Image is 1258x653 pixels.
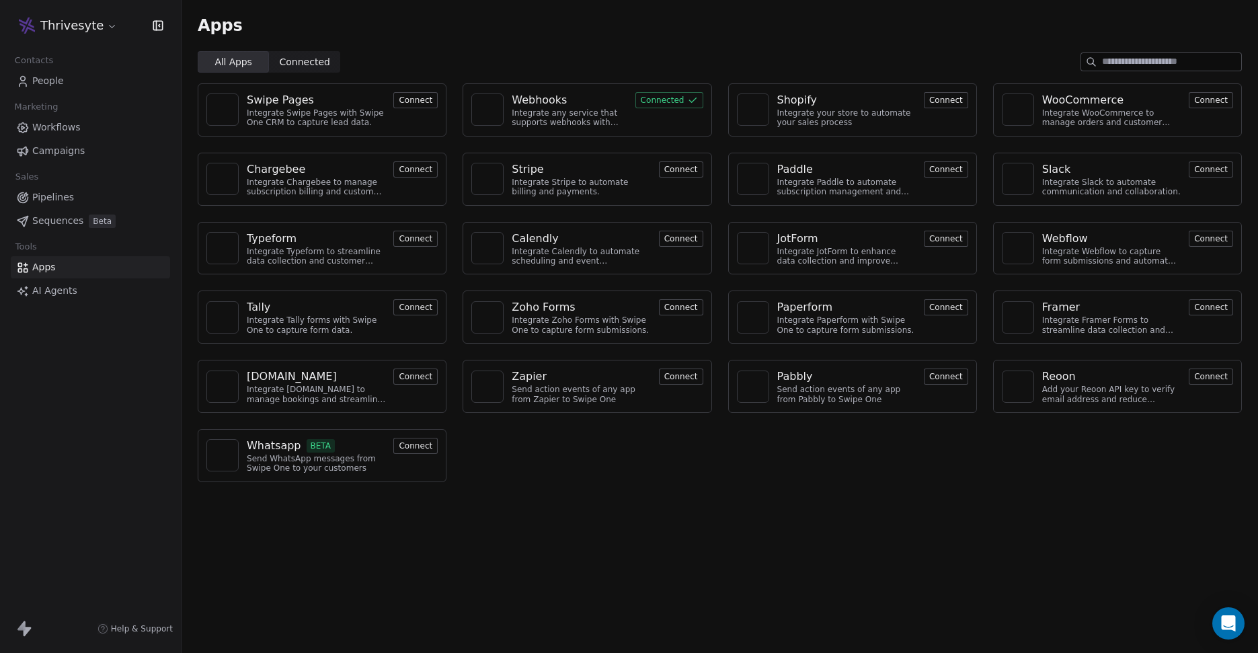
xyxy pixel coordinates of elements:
button: Connect [1189,231,1233,247]
a: Slack [1042,161,1181,178]
div: Zapier [512,369,547,385]
a: NA [471,93,504,126]
a: SequencesBeta [11,210,170,232]
img: NA [212,307,233,328]
a: Zoho Forms [512,299,650,315]
div: Integrate Zoho Forms with Swipe One to capture form submissions. [512,315,650,335]
div: Integrate JotForm to enhance data collection and improve customer engagement. [777,247,916,266]
img: NA [477,307,498,328]
a: NA [1002,232,1034,264]
button: Connect [1189,299,1233,315]
a: NA [471,301,504,334]
a: Connect [659,301,703,313]
button: Thrivesyte [16,14,120,37]
a: Connect [1189,301,1233,313]
div: Chargebee [247,161,305,178]
button: Connect [393,438,438,454]
img: NA [1008,100,1028,120]
a: Connect [659,370,703,383]
button: Connect [924,299,968,315]
div: Stripe [512,161,543,178]
span: Sequences [32,214,83,228]
a: JotForm [777,231,916,247]
a: Connect [659,163,703,176]
div: Webhooks [512,92,567,108]
button: Connect [924,161,968,178]
div: [DOMAIN_NAME] [247,369,337,385]
a: Calendly [512,231,650,247]
div: Integrate any service that supports webhooks with Swipe One to capture and automate data workflows. [512,108,627,128]
div: Pabbly [777,369,813,385]
a: [DOMAIN_NAME] [247,369,385,385]
img: NA [212,169,233,189]
span: Workflows [32,120,81,135]
div: Paddle [777,161,813,178]
img: NA [212,100,233,120]
div: Integrate Typeform to streamline data collection and customer engagement. [247,247,385,266]
button: Connect [393,299,438,315]
img: NA [743,100,763,120]
div: Paperform [777,299,833,315]
span: People [32,74,64,88]
a: Campaigns [11,140,170,162]
a: NA [1002,371,1034,403]
span: Sales [9,167,44,187]
img: NA [212,377,233,397]
a: Shopify [777,92,916,108]
span: Help & Support [111,623,173,634]
a: NA [737,93,769,126]
img: NA [743,238,763,258]
span: Beta [89,215,116,228]
span: AI Agents [32,284,77,298]
div: Integrate Stripe to automate billing and payments. [512,178,650,197]
a: NA [1002,301,1034,334]
a: Webhooks [512,92,627,108]
a: Tally [247,299,385,315]
a: Reoon [1042,369,1181,385]
a: Pabbly [777,369,916,385]
div: Integrate Tally forms with Swipe One to capture form data. [247,315,385,335]
span: Thrivesyte [40,17,104,34]
button: Connect [924,92,968,108]
button: Connect [659,231,703,247]
span: Connected [280,55,330,69]
img: NA [1008,307,1028,328]
a: NA [206,232,239,264]
a: NA [206,93,239,126]
a: People [11,70,170,92]
a: Connect [1189,93,1233,106]
a: Paperform [777,299,916,315]
a: Connect [393,93,438,106]
button: Connect [393,369,438,385]
button: Connect [659,299,703,315]
a: AI Agents [11,280,170,302]
img: 09.png [19,17,35,34]
a: NA [206,301,239,334]
div: Integrate Framer Forms to streamline data collection and customer engagement. [1042,315,1181,335]
a: WhatsappBETA [247,438,385,454]
a: Connect [659,232,703,245]
span: Apps [198,15,243,36]
a: NA [471,163,504,195]
div: Slack [1042,161,1070,178]
a: Connect [924,370,968,383]
img: NA [743,169,763,189]
button: Connect [1189,161,1233,178]
a: NA [737,232,769,264]
div: Integrate [DOMAIN_NAME] to manage bookings and streamline scheduling. [247,385,385,404]
div: Integrate Chargebee to manage subscription billing and customer data. [247,178,385,197]
a: Connect [1189,163,1233,176]
div: Send action events of any app from Pabbly to Swipe One [777,385,916,404]
a: Connect [1189,232,1233,245]
a: NA [737,163,769,195]
div: Webflow [1042,231,1088,247]
a: NA [471,232,504,264]
img: NA [477,100,498,120]
a: NA [206,371,239,403]
button: Connect [393,231,438,247]
a: Swipe Pages [247,92,385,108]
a: Connect [393,370,438,383]
a: Connect [924,232,968,245]
img: NA [477,169,498,189]
span: BETA [307,439,336,453]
